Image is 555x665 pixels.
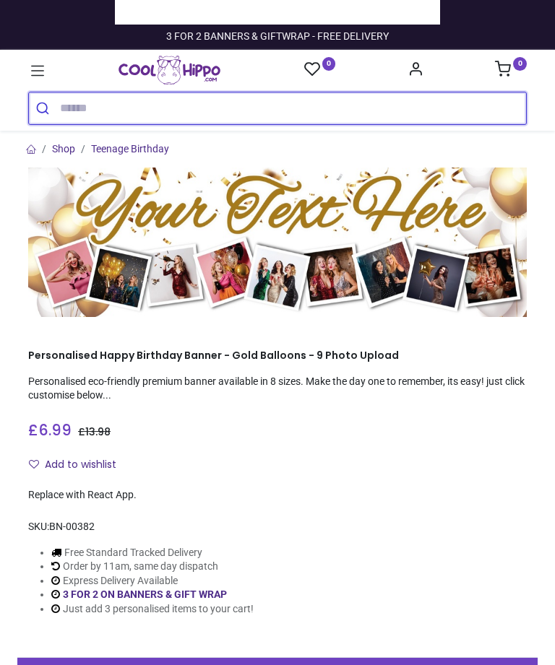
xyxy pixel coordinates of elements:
div: 3 FOR 2 BANNERS & GIFTWRAP - FREE DELIVERY [166,30,389,44]
sup: 0 [322,57,336,71]
li: Express Delivery Available [51,574,254,588]
span: £ [78,425,111,439]
sup: 0 [513,57,527,71]
iframe: Customer reviews powered by Trustpilot [126,5,429,19]
span: £ [28,420,72,441]
img: Cool Hippo [119,56,220,84]
span: BN-00382 [49,521,95,532]
li: Free Standard Tracked Delivery [51,546,254,560]
h1: Personalised Happy Birthday Banner - Gold Balloons - 9 Photo Upload [28,349,527,363]
li: Order by 11am, same day dispatch [51,560,254,574]
div: Replace with React App. [28,488,527,503]
a: Teenage Birthday [91,143,169,155]
a: Logo of Cool Hippo [119,56,220,84]
li: Just add 3 personalised items to your cart! [51,602,254,617]
span: 6.99 [38,420,72,440]
img: Personalised Happy Birthday Banner - Gold Balloons - 9 Photo Upload [28,168,527,317]
div: SKU: [28,520,527,534]
button: Submit [29,92,60,124]
span: 13.98 [85,425,111,439]
a: Account Info [408,65,423,77]
a: 0 [495,65,527,77]
button: Add to wishlistAdd to wishlist [28,453,129,477]
a: Shop [52,143,75,155]
p: Personalised eco-friendly premium banner available in 8 sizes. Make the day one to remember, its ... [28,375,527,403]
i: Add to wishlist [29,459,39,469]
a: 3 FOR 2 ON BANNERS & GIFT WRAP [63,588,227,600]
a: 0 [304,61,336,79]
